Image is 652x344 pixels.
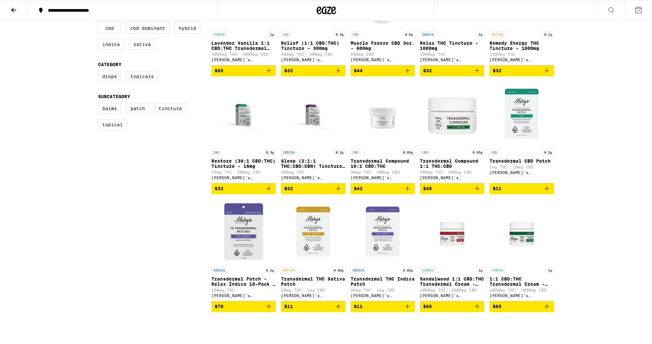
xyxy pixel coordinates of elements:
div: [PERSON_NAME]'s Medicinals [489,293,554,298]
button: Add to bag [420,301,484,312]
p: 0.2g [264,267,276,273]
p: Relax THC Tincture - 1000mg [420,40,484,51]
span: $32 [215,186,223,191]
div: [PERSON_NAME]'s Medicinals [211,58,276,62]
button: Add to bag [489,65,554,76]
a: Open page for Transdermal Compound 10:1 CBD:THC from Mary's Medicinals [351,81,415,183]
span: $32 [284,186,293,191]
img: Mary's Medicinals - Transdermal Compound 10:1 CBD:THC [358,81,407,146]
button: Add to bag [420,65,484,76]
label: Tincture [154,103,186,114]
p: 0.05g [471,149,484,155]
p: SATIVA [281,267,297,273]
label: Drops [98,71,121,82]
button: Add to bag [281,183,345,194]
div: [PERSON_NAME]'s Medicinals [281,293,345,298]
p: 1mg THC: 10mg CBD [489,165,554,169]
p: CBD [489,149,499,155]
img: Mary's Medicinals - Restore (30:1 CBD:THC) Tincture - 16mg [211,81,276,146]
p: Relief (1:1 CBD:THC) Tincture - 300mg [281,40,345,51]
p: Transdermal THC Indica Patch [351,276,415,287]
div: [PERSON_NAME]'s Medicinals [351,58,415,62]
img: Mary's Medicinals - Transdermal THC Sativa Patch [281,199,345,264]
p: CBD [351,31,360,37]
p: 1000mg THC: 1000mg CBD [420,288,484,292]
p: 0.3g [264,149,276,155]
button: Add to bag [351,183,415,194]
a: Open page for Transdermal THC Sativa Patch from Mary's Medicinals [281,199,345,301]
a: Open page for 1:1 CBD:THC Transdermal Cream - 1000mg from Mary's Medicinals [489,199,554,301]
p: 1g [268,31,276,37]
p: Remedy Energy THC Tincture - 1000mg [489,40,554,51]
p: 1000mg THC [420,52,484,56]
span: $70 [215,304,223,309]
p: 30mg THC: 300mg CBD [351,170,415,174]
button: Add to bag [211,65,276,76]
p: 300mg THC: 300mg CBD [281,52,345,56]
p: 0.3g [334,31,345,37]
span: $11 [493,186,501,191]
button: Add to bag [351,301,415,312]
p: 200mg THC [281,170,345,174]
p: 200mg THC [211,288,276,292]
img: Mary's Medicinals - Sleep (2:1:1 THC:CBD:CBN) Tincture - 200mg [281,81,345,146]
button: Add to bag [351,65,415,76]
label: Topicals [126,71,158,82]
div: [PERSON_NAME]'s Medicinals [420,58,484,62]
p: 1g [546,267,554,273]
label: Balms [98,103,121,114]
p: Sleep (2:1:1 THC:CBD:CBN) Tincture - 200mg [281,158,345,169]
a: Open page for Sleep (2:1:1 THC:CBD:CBN) Tincture - 200mg from Mary's Medicinals [281,81,345,183]
p: 1000mg THC: 1000mg CBD [489,288,554,292]
span: $32 [284,68,293,73]
div: [PERSON_NAME]'s Medicinals [420,293,484,298]
p: 600mg CBD [351,52,415,56]
img: Mary's Medicinals - Sandalwood 1:1 CBD:THC Transdermal Cream - 1000mg [420,199,484,264]
p: 0.2g [542,149,554,155]
span: $65 [215,68,223,73]
a: Open page for Transdermal Compound 1:1 THC:CBD from Mary's Medicinals [420,81,484,183]
span: $32 [423,68,432,73]
p: SATIVA [489,31,505,37]
p: 1g [477,31,484,37]
span: $65 [423,304,432,309]
label: CBD Dominant [126,23,169,34]
span: $11 [284,304,293,309]
p: 1000mg THC: 1000mg CBD [211,52,276,56]
p: Sandalwood 1:1 CBD:THC Transdermal Cream - 1000mg [420,276,484,287]
button: Add to bag [420,183,484,194]
p: 0.02g [332,267,345,273]
legend: Subcategory [98,94,130,99]
p: 16mg THC: 500mg CBD [211,170,276,174]
div: [PERSON_NAME]'s Medicinals [489,170,554,175]
img: Mary's Medicinals - 1:1 CBD:THC Transdermal Cream - 1000mg [489,199,554,264]
span: $65 [493,304,501,309]
label: Sativa [129,39,155,50]
p: 0.2g [334,149,345,155]
p: INDICA [351,267,366,273]
p: HYBRID [420,267,435,273]
span: $11 [354,304,363,309]
p: 20mg THC: 1mg CBD [351,288,415,292]
p: 1g [477,267,484,273]
p: 0.03g [401,149,415,155]
p: INDICA [281,149,297,155]
span: Hi. Need any help? [4,5,47,10]
div: [PERSON_NAME]'s Medicinals [281,176,345,180]
p: 0.02g [401,267,415,273]
img: Mary's Medicinals - Transdermal CBD Patch [489,81,554,146]
img: Mary's Medicinals - Transdermal Patch - Relax Indica 10-Pack - 200mg [211,199,276,264]
p: Muscle Freeze CBD 3oz. - 600mg [351,40,415,51]
p: 20mg THC: 1mg CBD [281,288,345,292]
img: Mary's Medicinals - Transdermal Compound 1:1 THC:CBD [420,81,484,146]
span: $45 [423,186,432,191]
p: 0.6g [403,31,415,37]
p: CBD [351,149,360,155]
label: Topical [98,119,127,130]
a: Open page for Transdermal CBD Patch from Mary's Medicinals [489,81,554,183]
p: Transdermal THC Sativa Patch [281,276,345,287]
p: Lavender Vanilla 1:1 CBD:THC Transdermal Cream - 1000mg [211,40,276,51]
a: Open page for Transdermal THC Indica Patch from Mary's Medicinals [351,199,415,301]
button: Add to bag [281,301,345,312]
p: Restore (30:1 CBD:THC) Tincture - 16mg [211,158,276,169]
